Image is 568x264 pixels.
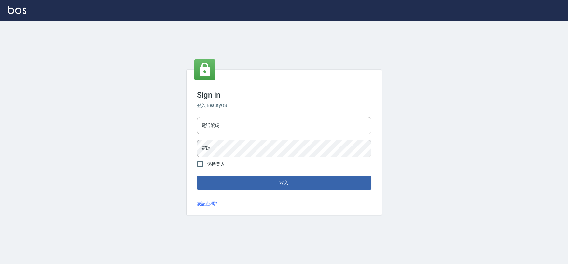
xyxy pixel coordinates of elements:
a: 忘記密碼? [197,201,217,207]
span: 保持登入 [207,161,225,168]
h3: Sign in [197,90,371,100]
button: 登入 [197,176,371,190]
img: Logo [8,6,26,14]
h6: 登入 BeautyOS [197,102,371,109]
